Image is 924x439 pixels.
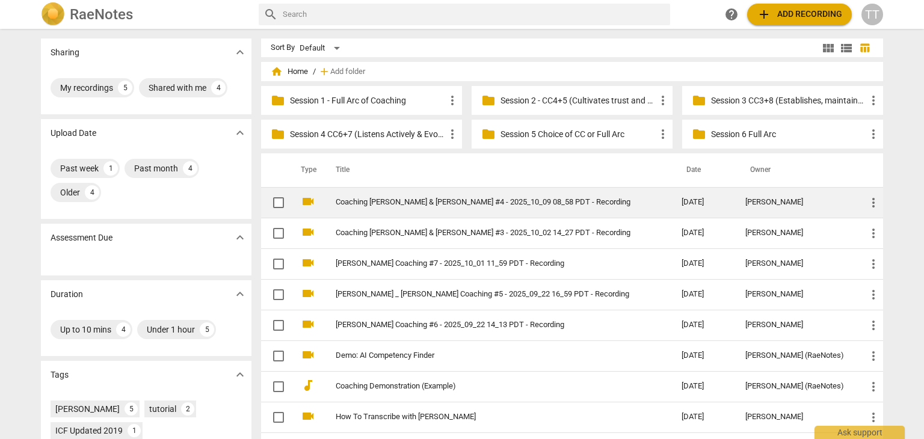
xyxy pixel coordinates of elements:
[233,230,247,245] span: expand_more
[481,127,496,141] span: folder
[866,318,881,333] span: more_vert
[481,93,496,108] span: folder
[290,94,445,107] p: Session 1 - Full Arc of Coaching
[672,218,736,248] td: [DATE]
[301,348,315,362] span: videocam
[103,161,118,176] div: 1
[60,82,113,94] div: My recordings
[301,317,315,331] span: videocam
[51,232,112,244] p: Assessment Due
[500,94,656,107] p: Session 2 - CC4+5 (Cultivates trust and safety & Maintains Presence)
[271,93,285,108] span: folder
[70,6,133,23] h2: RaeNotes
[855,39,873,57] button: Table view
[866,349,881,363] span: more_vert
[271,66,308,78] span: Home
[321,153,672,187] th: Title
[200,322,214,337] div: 5
[85,185,99,200] div: 4
[745,321,847,330] div: [PERSON_NAME]
[134,162,178,174] div: Past month
[500,128,656,141] p: Session 5 Choice of CC or Full Arc
[745,259,847,268] div: [PERSON_NAME]
[128,424,141,437] div: 1
[291,153,321,187] th: Type
[821,41,836,55] span: view_module
[721,4,742,25] a: Help
[692,93,706,108] span: folder
[445,93,460,108] span: more_vert
[866,93,881,108] span: more_vert
[301,225,315,239] span: videocam
[866,379,881,394] span: more_vert
[866,195,881,210] span: more_vert
[336,198,638,207] a: Coaching [PERSON_NAME] & [PERSON_NAME] #4 - 2025_10_09 08_58 PDT - Recording
[866,257,881,271] span: more_vert
[116,322,131,337] div: 4
[51,127,96,140] p: Upload Date
[318,66,330,78] span: add
[692,127,706,141] span: folder
[301,194,315,209] span: videocam
[231,124,249,142] button: Show more
[861,4,883,25] button: TT
[41,2,249,26] a: LogoRaeNotes
[301,286,315,301] span: videocam
[231,43,249,61] button: Show more
[839,41,854,55] span: view_list
[233,367,247,382] span: expand_more
[233,287,247,301] span: expand_more
[55,403,120,415] div: [PERSON_NAME]
[656,93,670,108] span: more_vert
[672,402,736,432] td: [DATE]
[819,39,837,57] button: Tile view
[711,128,866,141] p: Session 6 Full Arc
[445,127,460,141] span: more_vert
[745,382,847,391] div: [PERSON_NAME] (RaeNotes)
[183,161,197,176] div: 4
[283,5,665,24] input: Search
[263,7,278,22] span: search
[866,410,881,425] span: more_vert
[336,321,638,330] a: [PERSON_NAME] Coaching #6 - 2025_09_22 14_13 PDT - Recording
[211,81,226,95] div: 4
[336,382,638,391] a: Coaching Demonstration (Example)
[815,426,905,439] div: Ask support
[724,7,739,22] span: help
[51,369,69,381] p: Tags
[711,94,866,107] p: Session 3 CC3+8 (Establishes, maintains agreements & facilitates growth)
[336,229,638,238] a: Coaching [PERSON_NAME] & [PERSON_NAME] #3 - 2025_10_02 14_27 PDT - Recording
[672,371,736,402] td: [DATE]
[745,413,847,422] div: [PERSON_NAME]
[745,290,847,299] div: [PERSON_NAME]
[149,403,176,415] div: tutorial
[672,153,736,187] th: Date
[51,288,83,301] p: Duration
[866,127,881,141] span: more_vert
[336,290,638,299] a: [PERSON_NAME] _ [PERSON_NAME] Coaching #5 - 2025_09_22 16_59 PDT - Recording
[60,324,111,336] div: Up to 10 mins
[231,229,249,247] button: Show more
[336,413,638,422] a: How To Transcribe with [PERSON_NAME]
[41,2,65,26] img: Logo
[301,378,315,393] span: audiotrack
[60,162,99,174] div: Past week
[672,340,736,371] td: [DATE]
[290,128,445,141] p: Session 4 CC6+7 (Listens Actively & Evokes Awareness)
[672,310,736,340] td: [DATE]
[336,351,638,360] a: Demo: AI Competency Finder
[736,153,857,187] th: Owner
[301,409,315,423] span: videocam
[147,324,195,336] div: Under 1 hour
[313,67,316,76] span: /
[233,126,247,140] span: expand_more
[231,285,249,303] button: Show more
[300,38,344,58] div: Default
[149,82,206,94] div: Shared with me
[745,198,847,207] div: [PERSON_NAME]
[231,366,249,384] button: Show more
[859,42,870,54] span: table_chart
[336,259,638,268] a: [PERSON_NAME] Coaching #7 - 2025_10_01 11_59 PDT - Recording
[181,402,194,416] div: 2
[55,425,123,437] div: ICF Updated 2019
